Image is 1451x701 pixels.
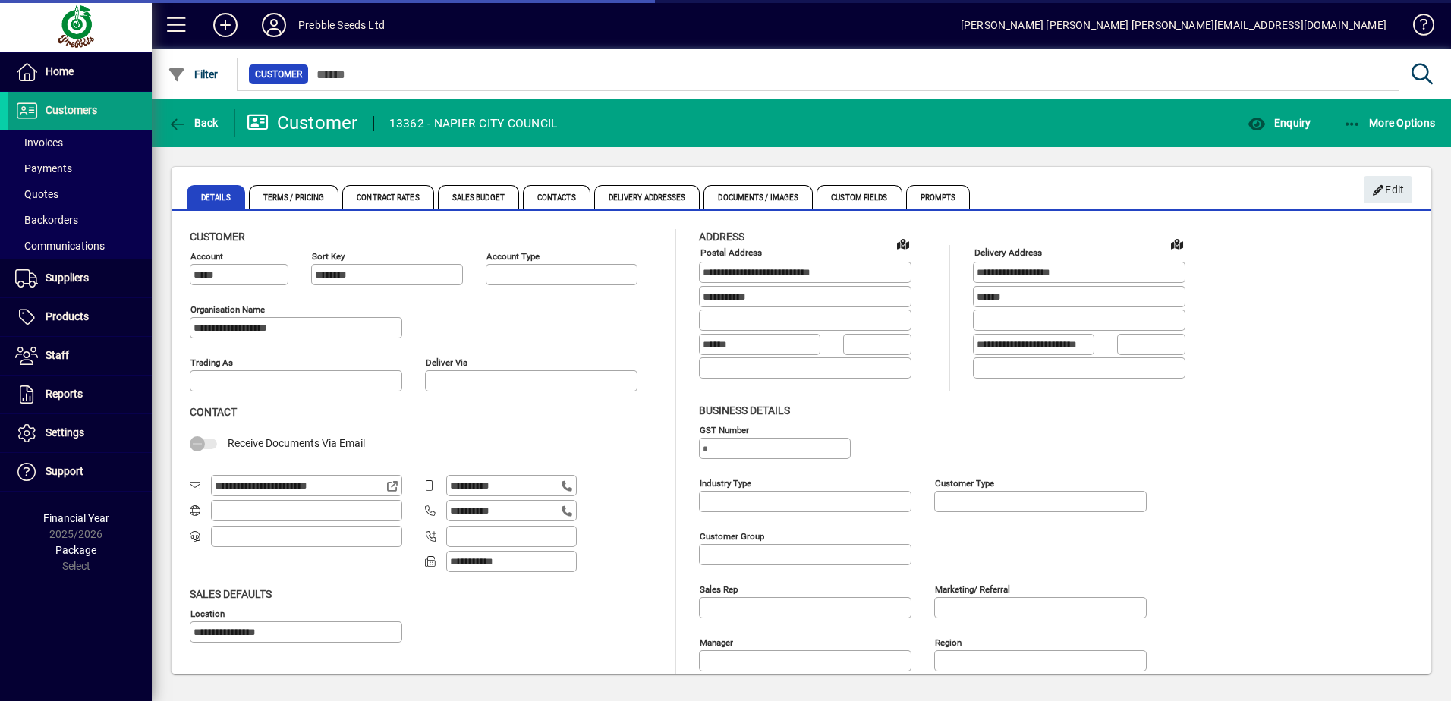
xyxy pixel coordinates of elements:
[342,185,433,209] span: Contract Rates
[1165,231,1189,256] a: View on map
[8,298,152,336] a: Products
[594,185,700,209] span: Delivery Addresses
[190,588,272,600] span: Sales defaults
[312,251,345,262] mat-label: Sort key
[1248,117,1311,129] span: Enquiry
[46,426,84,439] span: Settings
[46,310,89,322] span: Products
[46,465,83,477] span: Support
[961,13,1386,37] div: [PERSON_NAME] [PERSON_NAME] [PERSON_NAME][EMAIL_ADDRESS][DOMAIN_NAME]
[187,185,245,209] span: Details
[15,214,78,226] span: Backorders
[15,137,63,149] span: Invoices
[190,304,265,315] mat-label: Organisation name
[8,259,152,297] a: Suppliers
[1364,176,1412,203] button: Edit
[426,357,467,368] mat-label: Deliver via
[700,637,733,647] mat-label: Manager
[8,207,152,233] a: Backorders
[46,272,89,284] span: Suppliers
[1402,3,1432,52] a: Knowledge Base
[168,68,219,80] span: Filter
[15,240,105,252] span: Communications
[55,544,96,556] span: Package
[703,185,813,209] span: Documents / Images
[700,424,749,435] mat-label: GST Number
[228,437,365,449] span: Receive Documents Via Email
[1372,178,1405,203] span: Edit
[8,376,152,413] a: Reports
[486,251,540,262] mat-label: Account Type
[46,388,83,400] span: Reports
[1339,109,1440,137] button: More Options
[46,104,97,116] span: Customers
[8,414,152,452] a: Settings
[891,231,915,256] a: View on map
[8,181,152,207] a: Quotes
[389,112,558,136] div: 13362 - NAPIER CITY COUNCIL
[190,357,233,368] mat-label: Trading as
[699,231,744,243] span: Address
[1343,117,1436,129] span: More Options
[906,185,971,209] span: Prompts
[247,111,358,135] div: Customer
[700,477,751,488] mat-label: Industry type
[168,117,219,129] span: Back
[201,11,250,39] button: Add
[1244,109,1314,137] button: Enquiry
[46,65,74,77] span: Home
[699,404,790,417] span: Business details
[190,608,225,618] mat-label: Location
[152,109,235,137] app-page-header-button: Back
[8,233,152,259] a: Communications
[817,185,902,209] span: Custom Fields
[935,477,994,488] mat-label: Customer type
[46,349,69,361] span: Staff
[8,53,152,91] a: Home
[15,188,58,200] span: Quotes
[190,406,237,418] span: Contact
[523,185,590,209] span: Contacts
[935,583,1010,594] mat-label: Marketing/ Referral
[8,130,152,156] a: Invoices
[164,61,222,88] button: Filter
[190,231,245,243] span: Customer
[438,185,519,209] span: Sales Budget
[8,156,152,181] a: Payments
[190,251,223,262] mat-label: Account
[15,162,72,174] span: Payments
[249,185,339,209] span: Terms / Pricing
[935,637,962,647] mat-label: Region
[43,512,109,524] span: Financial Year
[8,453,152,491] a: Support
[250,11,298,39] button: Profile
[8,337,152,375] a: Staff
[700,583,738,594] mat-label: Sales rep
[700,530,764,541] mat-label: Customer group
[164,109,222,137] button: Back
[255,67,302,82] span: Customer
[298,13,385,37] div: Prebble Seeds Ltd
